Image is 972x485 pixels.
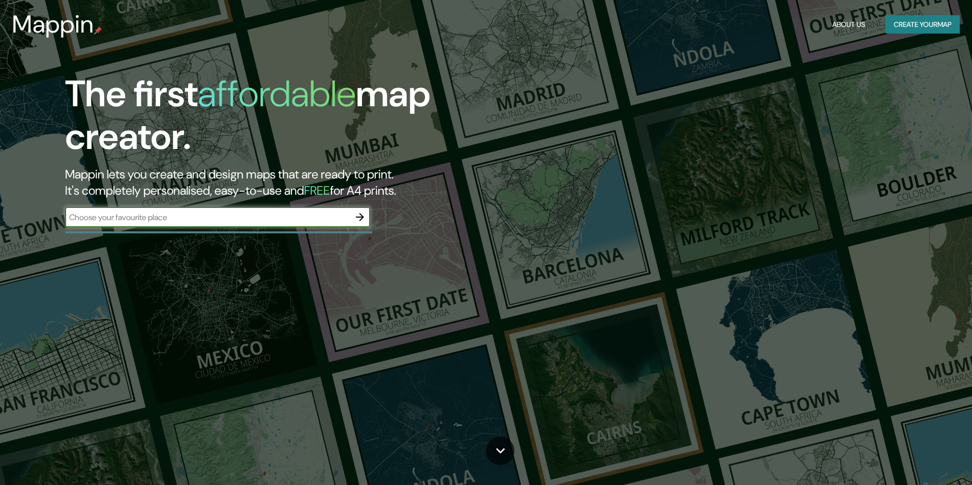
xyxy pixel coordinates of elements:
img: mappin-pin [94,26,102,35]
h1: The first map creator. [65,73,551,166]
input: Choose your favourite place [65,211,350,223]
h1: affordable [198,70,356,117]
h5: FREE [304,183,330,198]
h2: Mappin lets you create and design maps that are ready to print. It's completely personalised, eas... [65,166,551,199]
h3: Mappin [12,10,94,39]
button: About Us [828,15,869,34]
button: Create yourmap [886,15,960,34]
